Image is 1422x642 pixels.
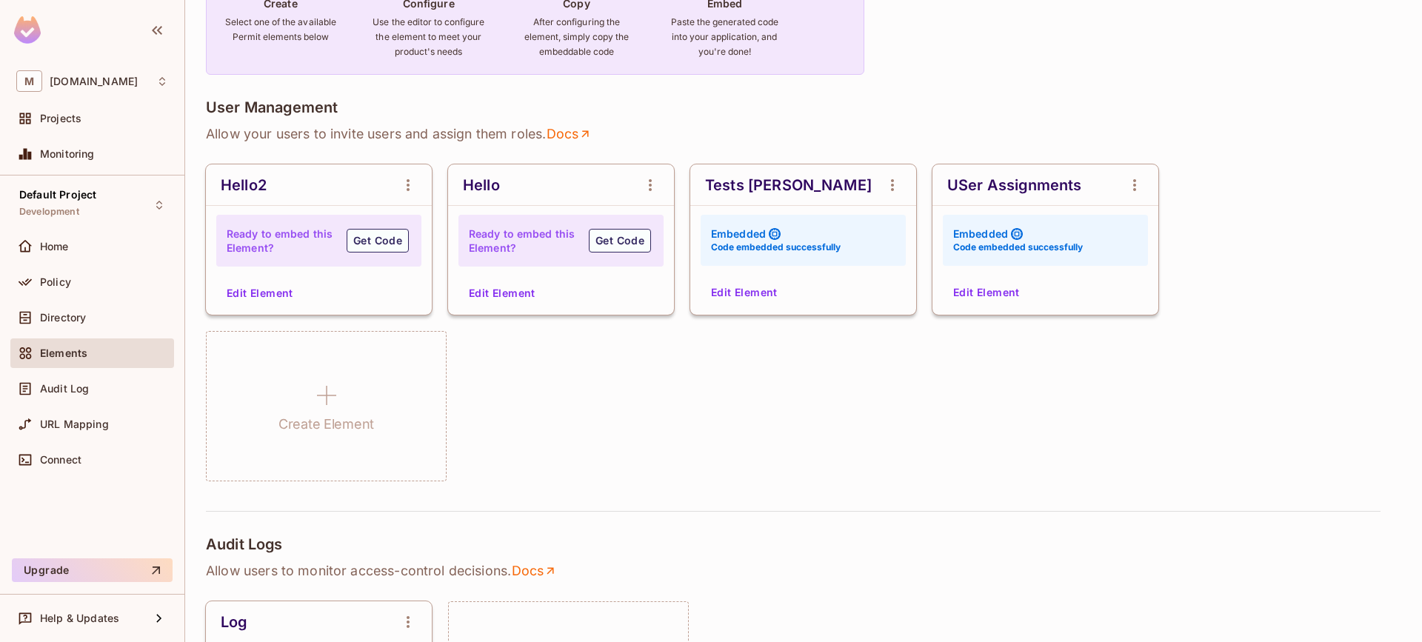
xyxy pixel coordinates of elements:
[40,383,89,395] span: Audit Log
[953,227,1008,241] h4: Embedded
[40,276,71,288] span: Policy
[16,70,42,92] span: M
[224,15,337,44] h6: Select one of the available Permit elements below
[206,125,1401,143] p: Allow your users to invite users and assign them roles .
[19,206,79,218] span: Development
[520,15,632,59] h6: After configuring the element, simply copy the embeddable code
[546,125,592,143] a: Docs
[40,113,81,124] span: Projects
[19,189,96,201] span: Default Project
[40,418,109,430] span: URL Mapping
[373,15,485,59] h6: Use the editor to configure the element to meet your product's needs
[589,229,651,253] button: Get Code
[40,148,95,160] span: Monitoring
[635,170,665,200] button: open Menu
[668,15,781,59] h6: Paste the generated code into your application, and you're done!
[947,176,1081,194] div: USer Assignments
[40,312,86,324] span: Directory
[511,562,558,580] a: Docs
[947,281,1026,304] button: Edit Element
[221,281,299,305] button: Edit Element
[347,229,409,253] button: Get Code
[40,241,69,253] span: Home
[393,170,423,200] button: open Menu
[705,176,872,194] div: Tests [PERSON_NAME]
[711,241,841,254] h6: Code embedded successfully
[40,612,119,624] span: Help & Updates
[206,535,283,553] h4: Audit Logs
[278,413,374,435] h1: Create Element
[469,227,575,255] h4: Ready to embed this Element?
[14,16,41,44] img: SReyMgAAAABJRU5ErkJggg==
[463,281,541,305] button: Edit Element
[953,241,1083,254] h6: Code embedded successfully
[878,170,907,200] button: open Menu
[40,347,87,359] span: Elements
[40,454,81,466] span: Connect
[1120,170,1149,200] button: open Menu
[221,176,267,194] div: Hello2
[463,176,500,194] div: Hello
[50,76,138,87] span: Workspace: msfourrager.com
[12,558,173,582] button: Upgrade
[227,227,333,255] h4: Ready to embed this Element?
[221,613,247,631] div: Log
[711,227,766,241] h4: Embedded
[705,281,784,304] button: Edit Element
[393,607,423,637] button: open Menu
[206,98,338,116] h4: User Management
[206,562,1401,580] p: Allow users to monitor access-control decisions .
